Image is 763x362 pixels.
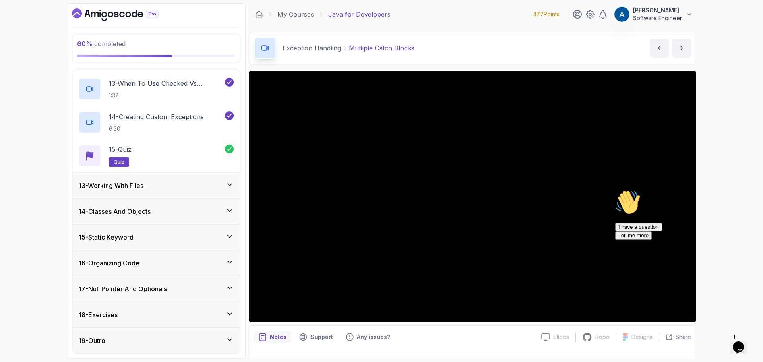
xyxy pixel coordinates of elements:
[553,333,569,341] p: Slides
[79,111,234,134] button: 14-Creating Custom Exceptions6:30
[659,333,691,341] button: Share
[270,333,287,341] p: Notes
[79,284,167,294] h3: 17 - Null Pointer And Optionals
[72,225,240,250] button: 15-Static Keyword
[77,40,93,48] span: 60 %
[633,14,682,22] p: Software Engineer
[283,43,341,53] p: Exception Handling
[730,330,755,354] iframe: chat widget
[294,331,338,343] button: Support button
[72,328,240,353] button: 19-Outro
[72,173,240,198] button: 13-Working With Files
[109,79,223,88] p: 13 - When To Use Checked Vs Unchecked Exeptions
[79,336,105,345] h3: 19 - Outro
[79,145,234,167] button: 15-Quizquiz
[79,78,234,100] button: 13-When To Use Checked Vs Unchecked Exeptions1:32
[79,181,143,190] h3: 13 - Working With Files
[109,125,204,133] p: 6:30
[277,10,314,19] a: My Courses
[614,7,629,22] img: user profile image
[79,258,139,268] h3: 16 - Organizing Code
[72,276,240,302] button: 17-Null Pointer And Optionals
[3,3,29,29] img: :wave:
[357,333,390,341] p: Any issues?
[72,250,240,276] button: 16-Organizing Code
[3,45,40,53] button: Tell me more
[328,10,391,19] p: Java for Developers
[77,40,126,48] span: completed
[72,8,177,21] a: Dashboard
[595,333,610,341] p: Repo
[72,302,240,327] button: 18-Exercises
[676,333,691,341] p: Share
[79,232,134,242] h3: 15 - Static Keyword
[3,37,50,45] button: I have a question
[255,10,263,18] a: Dashboard
[310,333,333,341] p: Support
[3,3,146,53] div: 👋Hi! How can we help?I have a questionTell me more
[114,159,124,165] span: quiz
[109,145,132,154] p: 15 - Quiz
[650,39,669,58] button: previous content
[349,43,414,53] p: Multiple Catch Blocks
[672,39,691,58] button: next content
[79,310,118,319] h3: 18 - Exercises
[533,10,560,18] p: 477 Points
[614,6,693,22] button: user profile image[PERSON_NAME]Software Engineer
[254,331,291,343] button: notes button
[109,112,204,122] p: 14 - Creating Custom Exceptions
[633,6,682,14] p: [PERSON_NAME]
[109,91,223,99] p: 1:32
[3,24,79,30] span: Hi! How can we help?
[79,207,151,216] h3: 14 - Classes And Objects
[249,71,696,322] iframe: 4 - Multiple Catch Blocks
[612,186,755,326] iframe: chat widget
[341,331,395,343] button: Feedback button
[631,333,653,341] p: Designs
[72,199,240,224] button: 14-Classes And Objects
